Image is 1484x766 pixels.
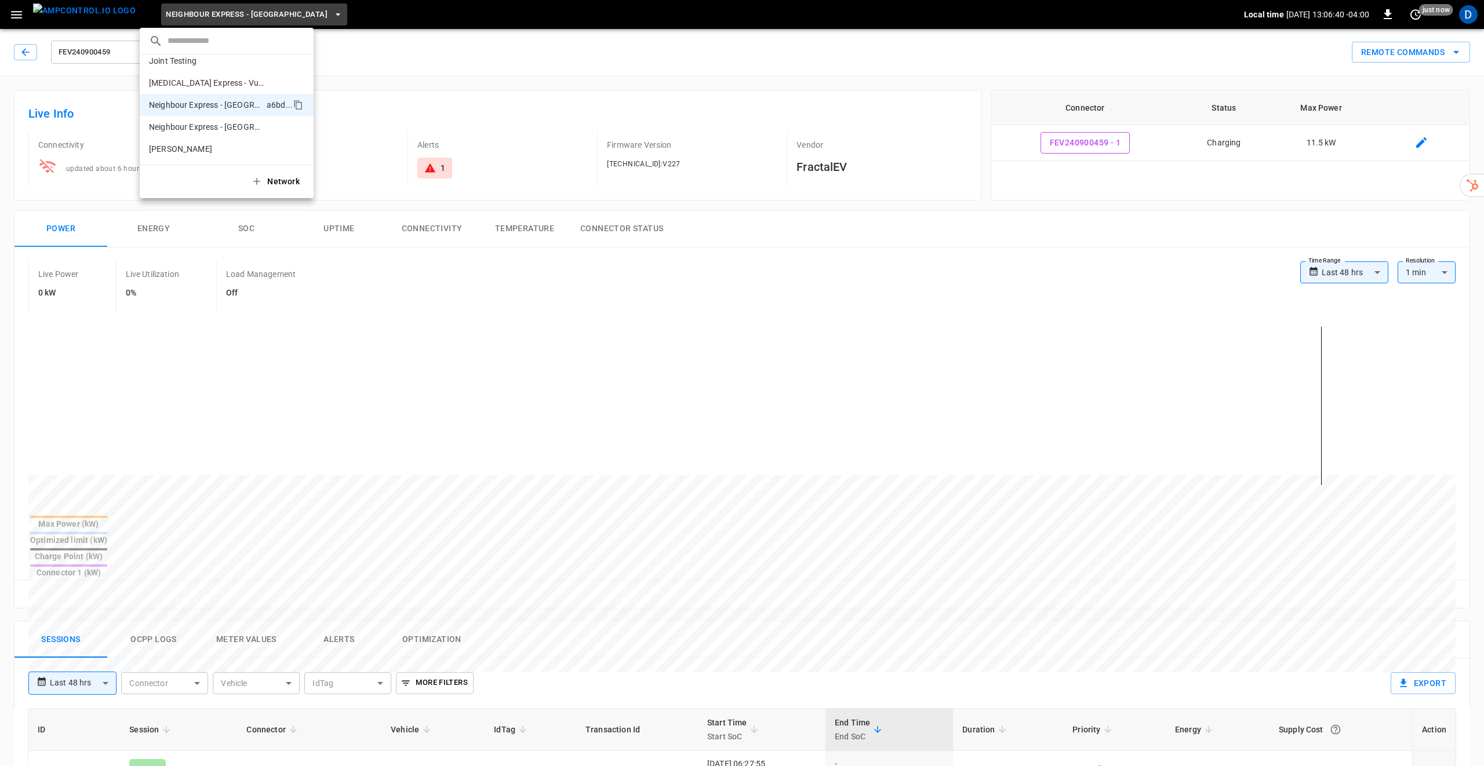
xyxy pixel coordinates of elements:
p: [MEDICAL_DATA] Express - Vulcan Way Richmond [149,77,264,89]
p: Neighbour Express - [GEOGRAPHIC_DATA] [149,99,262,111]
button: Network [244,170,309,194]
p: Joint Testing [149,55,263,67]
p: [PERSON_NAME] [149,143,263,155]
div: copy [292,98,305,112]
p: Neighbour Express - [GEOGRAPHIC_DATA] [149,121,264,133]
